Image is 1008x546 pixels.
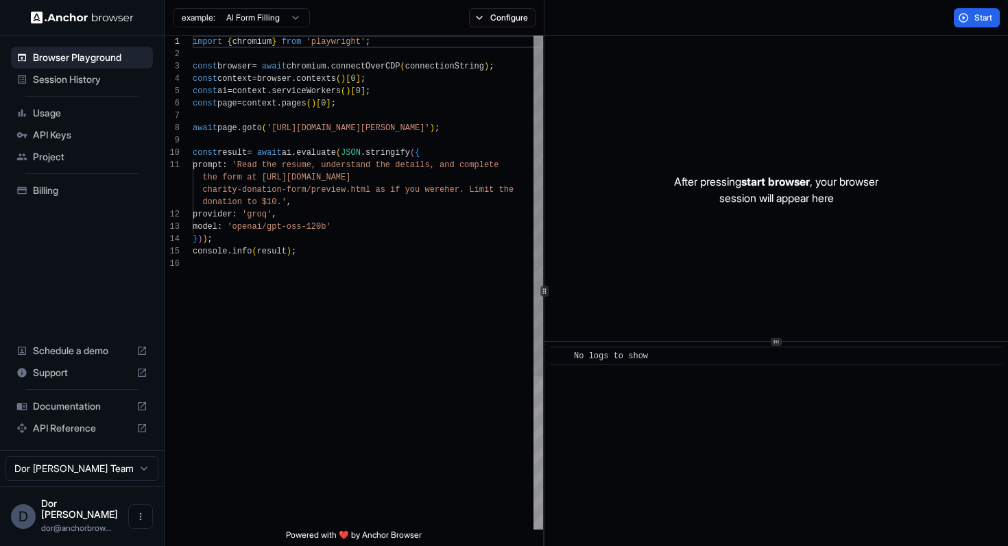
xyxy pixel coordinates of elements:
[128,504,153,529] button: Open menu
[222,160,227,170] span: :
[217,222,222,232] span: :
[202,173,350,182] span: the form at [URL][DOMAIN_NAME]
[33,128,147,142] span: API Keys
[232,247,252,256] span: info
[311,99,316,108] span: )
[165,159,180,171] div: 11
[33,344,131,358] span: Schedule a demo
[193,210,232,219] span: provider
[232,37,272,47] span: chromium
[193,74,217,84] span: const
[165,134,180,147] div: 9
[11,362,153,384] div: Support
[11,417,153,439] div: API Reference
[165,73,180,85] div: 4
[435,123,440,133] span: ;
[336,74,341,84] span: (
[282,99,307,108] span: pages
[227,247,232,256] span: .
[193,247,227,256] span: console
[361,74,365,84] span: ;
[316,99,321,108] span: [
[247,148,252,158] span: =
[41,523,111,533] span: dor@anchorbrowser.io
[165,258,180,270] div: 16
[197,234,202,244] span: )
[227,37,232,47] span: {
[489,62,494,71] span: ;
[272,37,276,47] span: }
[361,86,365,96] span: ]
[208,234,213,244] span: ;
[257,247,287,256] span: result
[321,99,326,108] span: 0
[237,99,242,108] span: =
[484,62,489,71] span: )
[193,148,217,158] span: const
[165,60,180,73] div: 3
[193,37,222,47] span: import
[227,222,331,232] span: 'openai/gpt-oss-120b'
[282,37,302,47] span: from
[165,208,180,221] div: 12
[974,12,994,23] span: Start
[33,150,147,164] span: Project
[165,97,180,110] div: 6
[33,366,131,380] span: Support
[11,124,153,146] div: API Keys
[405,62,484,71] span: connectionString
[165,110,180,122] div: 7
[272,210,276,219] span: ,
[444,185,514,195] span: her. Limit the
[165,147,180,159] div: 10
[193,222,217,232] span: model
[33,73,147,86] span: Session History
[331,62,400,71] span: connectOverCDP
[257,148,282,158] span: await
[356,86,361,96] span: 0
[193,86,217,96] span: const
[430,123,435,133] span: )
[232,86,267,96] span: context
[242,210,272,219] span: 'groq'
[346,86,350,96] span: )
[33,106,147,120] span: Usage
[165,36,180,48] div: 1
[227,86,232,96] span: =
[291,74,296,84] span: .
[193,62,217,71] span: const
[165,85,180,97] div: 5
[336,148,341,158] span: (
[11,102,153,124] div: Usage
[33,184,147,197] span: Billing
[193,123,217,133] span: await
[365,148,410,158] span: stringify
[282,148,291,158] span: ai
[479,160,499,170] span: lete
[217,148,247,158] span: result
[287,247,291,256] span: )
[237,123,242,133] span: .
[346,74,350,84] span: [
[365,37,370,47] span: ;
[232,210,237,219] span: :
[326,62,331,71] span: .
[165,233,180,245] div: 14
[232,160,479,170] span: 'Read the resume, understand the details, and comp
[33,421,131,435] span: API Reference
[276,99,281,108] span: .
[252,247,256,256] span: (
[11,69,153,90] div: Session History
[350,86,355,96] span: [
[182,12,215,23] span: example:
[217,123,237,133] span: page
[326,99,331,108] span: ]
[11,179,153,201] div: Billing
[202,197,286,207] span: donation to $10.'
[296,148,336,158] span: evaluate
[574,351,648,361] span: No logs to show
[291,247,296,256] span: ;
[307,37,365,47] span: 'playwright'
[365,86,370,96] span: ;
[202,185,444,195] span: charity-donation-form/preview.html as if you were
